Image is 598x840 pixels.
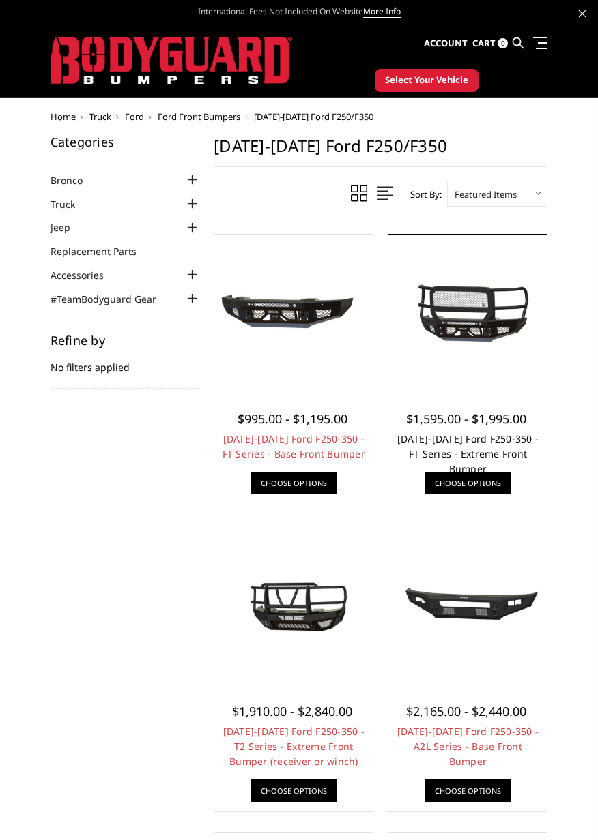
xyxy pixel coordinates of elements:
[89,110,111,123] a: Truck
[218,238,369,389] a: 2023-2025 Ford F250-350 - FT Series - Base Front Bumper
[158,110,240,123] a: Ford Front Bumpers
[251,779,337,802] a: Choose Options
[498,38,508,48] span: 0
[424,25,468,62] a: Account
[125,110,144,123] a: Ford
[392,530,543,681] a: 2023-2025 Ford F250-350 - A2L Series - Base Front Bumper
[392,571,543,640] img: 2023-2025 Ford F250-350 - A2L Series - Base Front Bumper
[51,37,292,85] img: BODYGUARD BUMPERS
[406,703,526,719] span: $2,165.00 - $2,440.00
[51,244,154,258] a: Replacement Parts
[397,725,539,768] a: [DATE]-[DATE] Ford F250-350 - A2L Series - Base Front Bumper
[472,25,508,62] a: Cart 0
[530,775,598,840] iframe: Chat Widget
[223,432,365,460] a: [DATE]-[DATE] Ford F250-350 - FT Series - Base Front Bumper
[425,472,511,494] a: Choose Options
[406,410,526,427] span: $1,595.00 - $1,995.00
[425,779,511,802] a: Choose Options
[51,197,92,211] a: Truck
[251,472,337,494] a: Choose Options
[424,37,468,49] span: Account
[375,69,479,92] button: Select Your Vehicle
[392,238,543,389] a: 2023-2025 Ford F250-350 - FT Series - Extreme Front Bumper 2023-2025 Ford F250-350 - FT Series - ...
[223,725,365,768] a: [DATE]-[DATE] Ford F250-350 - T2 Series - Extreme Front Bumper (receiver or winch)
[51,292,173,306] a: #TeamBodyguard Gear
[218,563,369,648] img: 2023-2025 Ford F250-350 - T2 Series - Extreme Front Bumper (receiver or winch)
[51,220,87,235] a: Jeep
[385,74,468,87] span: Select Your Vehicle
[51,136,201,148] h5: Categories
[363,5,401,18] a: More Info
[214,136,547,167] h1: [DATE]-[DATE] Ford F250/F350
[51,334,201,389] div: No filters applied
[238,410,347,427] span: $995.00 - $1,195.00
[51,110,76,123] a: Home
[218,530,369,681] a: 2023-2025 Ford F250-350 - T2 Series - Extreme Front Bumper (receiver or winch) 2023-2025 Ford F25...
[403,184,442,205] label: Sort By:
[254,110,373,123] span: [DATE]-[DATE] Ford F250/F350
[51,334,201,346] h5: Refine by
[51,268,121,282] a: Accessories
[51,173,100,187] a: Bronco
[218,278,369,349] img: 2023-2025 Ford F250-350 - FT Series - Base Front Bumper
[472,37,496,49] span: Cart
[392,278,543,349] img: 2023-2025 Ford F250-350 - FT Series - Extreme Front Bumper
[232,703,352,719] span: $1,910.00 - $2,840.00
[397,432,539,475] a: [DATE]-[DATE] Ford F250-350 - FT Series - Extreme Front Bumper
